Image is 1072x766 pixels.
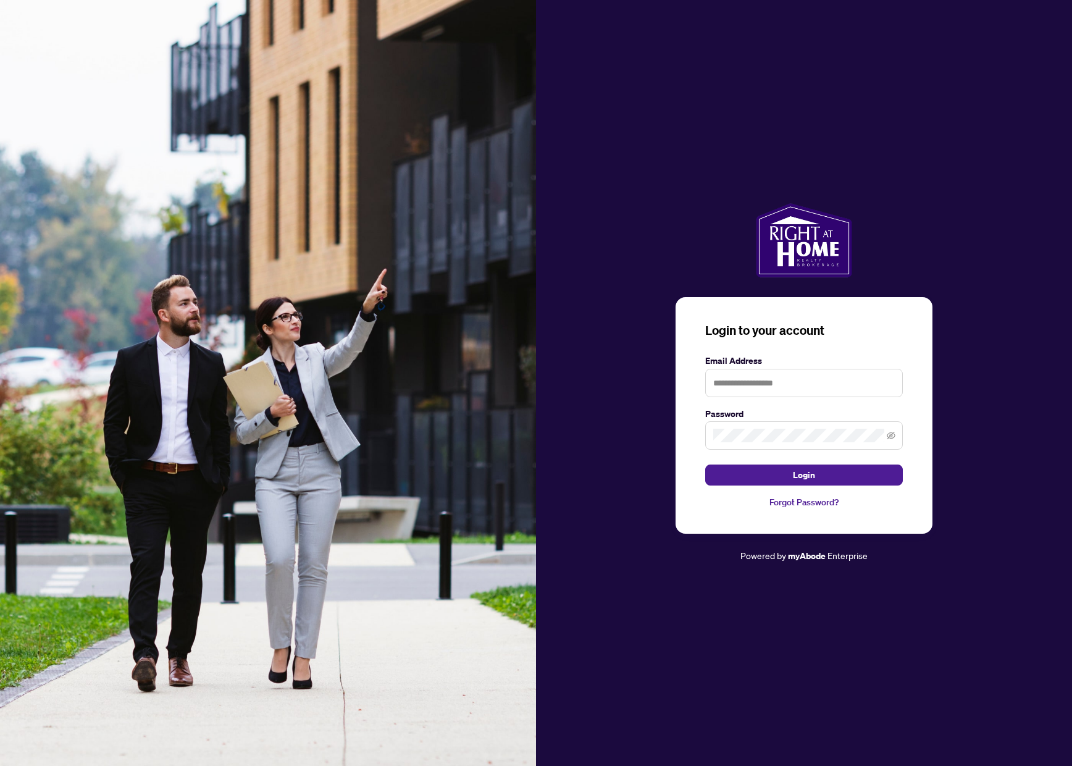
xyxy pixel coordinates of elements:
span: eye-invisible [887,431,895,440]
label: Password [705,407,903,421]
a: Forgot Password? [705,495,903,509]
a: myAbode [788,549,826,563]
span: Enterprise [827,550,868,561]
img: ma-logo [756,203,852,277]
button: Login [705,465,903,486]
span: Powered by [740,550,786,561]
h3: Login to your account [705,322,903,339]
span: Login [793,465,815,485]
label: Email Address [705,354,903,368]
